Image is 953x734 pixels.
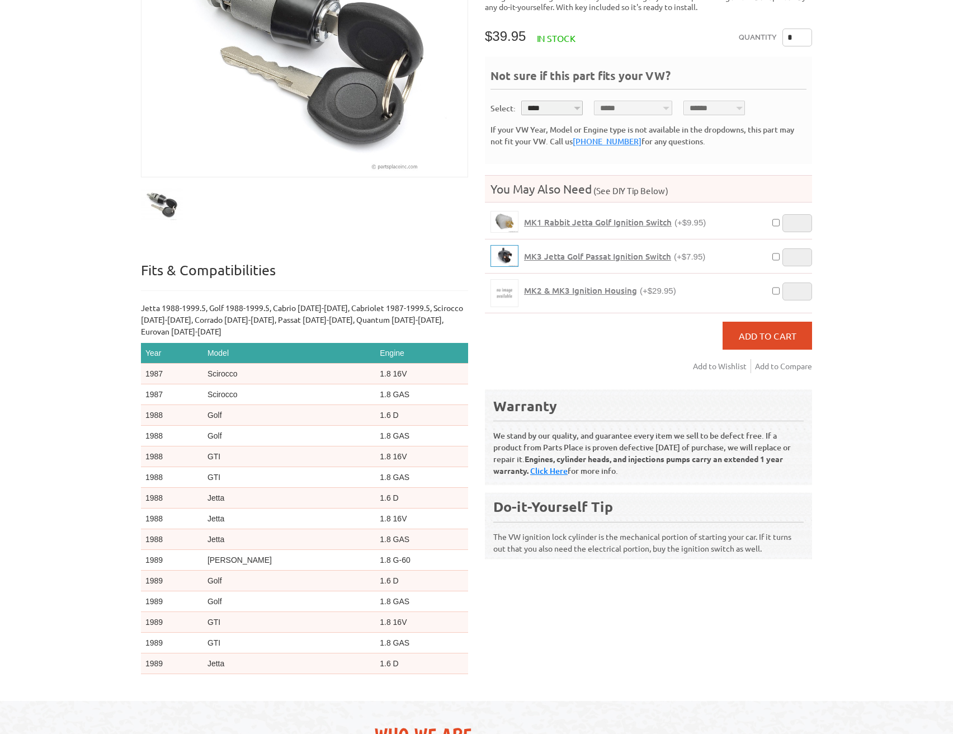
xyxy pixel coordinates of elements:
[530,465,568,476] a: Click Here
[573,136,641,147] a: [PHONE_NUMBER]
[493,397,804,415] div: Warranty
[141,529,203,550] td: 1988
[375,529,468,550] td: 1.8 GAS
[524,217,672,228] span: MK1 Rabbit Jetta Golf Ignition Switch
[203,571,375,591] td: Golf
[141,426,203,446] td: 1988
[203,446,375,467] td: GTI
[203,426,375,446] td: Golf
[203,364,375,384] td: Scirocco
[141,633,203,653] td: 1989
[141,591,203,612] td: 1989
[375,612,468,633] td: 1.8 16V
[141,612,203,633] td: 1989
[203,509,375,529] td: Jetta
[674,252,705,261] span: (+$7.95)
[203,467,375,488] td: GTI
[723,322,812,350] button: Add to Cart
[141,571,203,591] td: 1989
[141,446,203,467] td: 1988
[491,280,518,307] img: MK2 & MK3 Ignition Housing
[739,330,796,341] span: Add to Cart
[490,102,516,114] div: Select:
[490,124,806,147] div: If your VW Year, Model or Engine type is not available in the dropdowns, this part may not fit yo...
[203,529,375,550] td: Jetta
[375,488,468,509] td: 1.6 D
[490,211,518,233] a: MK1 Rabbit Jetta Golf Ignition Switch
[524,217,706,228] a: MK1 Rabbit Jetta Golf Ignition Switch(+$9.95)
[203,343,375,364] th: Model
[375,633,468,653] td: 1.8 GAS
[141,674,203,695] td: 1989
[375,426,468,446] td: 1.8 GAS
[693,359,751,373] a: Add to Wishlist
[203,612,375,633] td: GTI
[141,467,203,488] td: 1988
[375,509,468,529] td: 1.8 16V
[141,343,203,364] th: Year
[375,384,468,405] td: 1.8 GAS
[524,285,637,296] span: MK2 & MK3 Ignition Housing
[493,454,783,476] b: Engines, cylinder heads, and injections pumps carry an extended 1 year warranty.
[375,674,468,695] td: 1.8 16V
[537,32,575,44] span: In stock
[203,653,375,674] td: Jetta
[141,261,468,291] p: Fits & Compatibilities
[375,591,468,612] td: 1.8 GAS
[490,68,806,90] div: Not sure if this part fits your VW?
[375,343,468,364] th: Engine
[375,364,468,384] td: 1.8 16V
[592,185,668,196] span: (See DIY Tip Below)
[141,509,203,529] td: 1988
[640,286,676,295] span: (+$29.95)
[491,211,518,232] img: MK1 Rabbit Jetta Golf Ignition Switch
[490,245,518,267] a: MK3 Jetta Golf Passat Ignition Switch
[375,653,468,674] td: 1.6 D
[490,279,518,307] a: MK2 & MK3 Ignition Housing
[141,550,203,571] td: 1989
[739,29,777,46] label: Quantity
[203,633,375,653] td: GTI
[493,421,804,477] p: We stand by our quality, and guarantee every item we sell to be defect free. If a product from Pa...
[524,285,676,296] a: MK2 & MK3 Ignition Housing(+$29.95)
[203,384,375,405] td: Scirocco
[375,467,468,488] td: 1.8 GAS
[141,653,203,674] td: 1989
[375,446,468,467] td: 1.8 16V
[485,181,812,196] h4: You May Also Need
[524,251,705,262] a: MK3 Jetta Golf Passat Ignition Switch(+$7.95)
[755,359,812,373] a: Add to Compare
[141,384,203,405] td: 1987
[203,488,375,509] td: Jetta
[493,497,613,515] b: Do-it-Yourself Tip
[203,405,375,426] td: Golf
[203,674,375,695] td: Jetta
[375,405,468,426] td: 1.6 D
[674,218,706,227] span: (+$9.95)
[141,364,203,384] td: 1987
[375,550,468,571] td: 1.8 G-60
[141,302,468,337] p: Jetta 1988-1999.5, Golf 1988-1999.5, Cabrio [DATE]-[DATE], Cabriolet 1987-1999.5, Scirocco [DATE]...
[524,251,671,262] span: MK3 Jetta Golf Passat Ignition Switch
[141,488,203,509] td: 1988
[493,521,804,554] p: The VW ignition lock cylinder is the mechanical portion of starting your car. If it turns out tha...
[141,183,183,225] img: MK2 & MK3 Ignition Lock Cylinder
[375,571,468,591] td: 1.6 D
[203,550,375,571] td: [PERSON_NAME]
[203,591,375,612] td: Golf
[485,29,526,44] span: $39.95
[491,246,518,266] img: MK3 Jetta Golf Passat Ignition Switch
[141,405,203,426] td: 1988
